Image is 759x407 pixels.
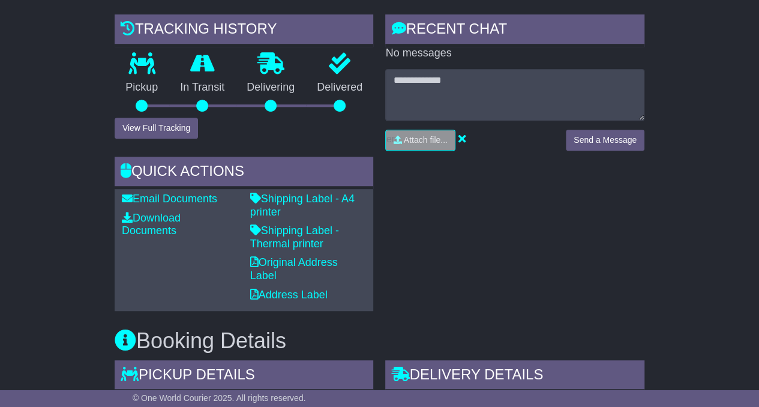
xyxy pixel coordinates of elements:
p: In Transit [169,81,236,94]
div: Tracking history [115,14,374,47]
p: Pickup [115,81,169,94]
div: Quick Actions [115,157,374,189]
h3: Booking Details [115,329,644,353]
div: Pickup Details [115,360,374,393]
div: RECENT CHAT [385,14,644,47]
p: Delivered [306,81,374,94]
button: View Full Tracking [115,118,198,139]
a: Address Label [250,289,328,301]
p: No messages [385,47,644,60]
button: Send a Message [566,130,644,151]
span: © One World Courier 2025. All rights reserved. [133,393,306,403]
a: Shipping Label - A4 printer [250,193,355,218]
div: Delivery Details [385,360,644,393]
a: Shipping Label - Thermal printer [250,225,339,250]
a: Original Address Label [250,256,338,282]
a: Email Documents [122,193,217,205]
p: Delivering [236,81,306,94]
a: Download Documents [122,212,181,237]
